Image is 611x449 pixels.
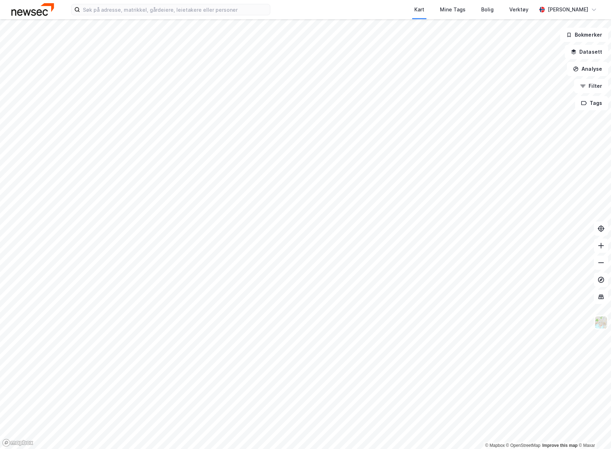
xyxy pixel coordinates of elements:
div: Bolig [481,5,494,14]
iframe: Chat Widget [575,415,611,449]
a: Improve this map [542,443,578,448]
a: OpenStreetMap [506,443,541,448]
img: newsec-logo.f6e21ccffca1b3a03d2d.png [11,3,54,16]
button: Analyse [567,62,608,76]
button: Tags [575,96,608,110]
div: Mine Tags [440,5,466,14]
img: Z [594,316,608,329]
a: Mapbox [485,443,505,448]
button: Bokmerker [560,28,608,42]
button: Datasett [565,45,608,59]
button: Filter [574,79,608,93]
a: Mapbox homepage [2,439,33,447]
div: Verktøy [509,5,528,14]
div: [PERSON_NAME] [548,5,588,14]
input: Søk på adresse, matrikkel, gårdeiere, leietakere eller personer [80,4,270,15]
div: Kart [414,5,424,14]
